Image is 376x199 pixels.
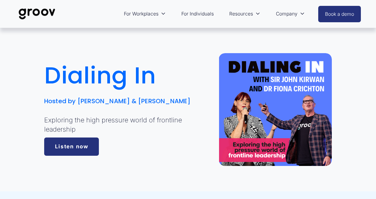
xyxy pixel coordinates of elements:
span: Exploring the high pressure world of frontline leadership [44,116,184,133]
span: Dialing In [44,59,156,91]
a: folder dropdown [226,6,263,21]
a: folder dropdown [273,6,308,21]
img: Groov | Workplace Science Platform | Unlock Performance | Drive Results [15,4,59,24]
span: Resources [229,10,253,18]
a: folder dropdown [121,6,169,21]
span: Hosted by [PERSON_NAME] & [PERSON_NAME] [44,97,191,105]
a: Listen now [44,138,99,156]
span: Company [276,10,298,18]
span: For Workplaces [124,10,158,18]
a: Book a demo [318,6,361,22]
a: For Individuals [178,6,217,21]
